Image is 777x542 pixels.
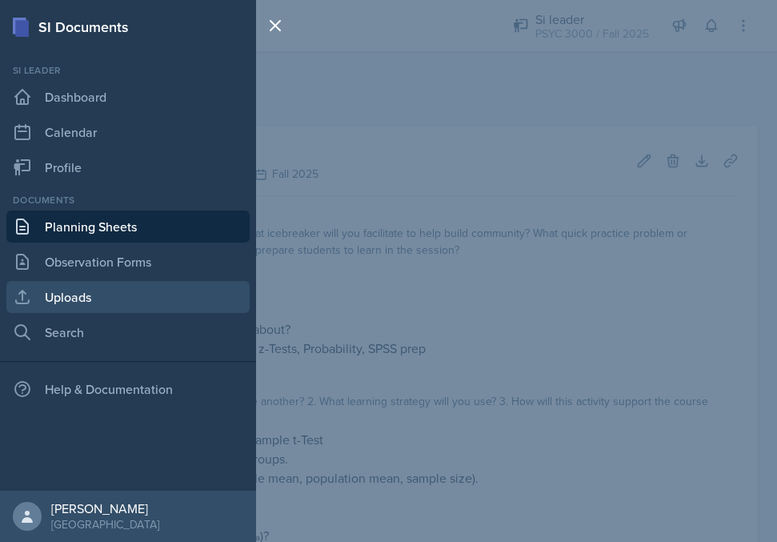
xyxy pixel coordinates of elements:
a: Observation Forms [6,246,250,278]
a: Calendar [6,116,250,148]
a: Dashboard [6,81,250,113]
a: Search [6,316,250,348]
div: Help & Documentation [6,373,250,405]
div: Documents [6,193,250,207]
div: Si leader [6,63,250,78]
div: [PERSON_NAME] [51,500,159,516]
a: Planning Sheets [6,211,250,243]
div: [GEOGRAPHIC_DATA] [51,516,159,532]
a: Uploads [6,281,250,313]
a: Profile [6,151,250,183]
